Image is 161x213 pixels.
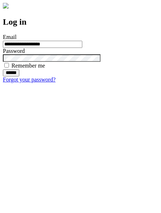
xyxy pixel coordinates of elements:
label: Email [3,34,16,40]
h2: Log in [3,17,158,27]
label: Password [3,48,25,54]
img: logo-4e3dc11c47720685a147b03b5a06dd966a58ff35d612b21f08c02c0306f2b779.png [3,3,9,9]
a: Forgot your password? [3,76,55,83]
label: Remember me [11,63,45,69]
